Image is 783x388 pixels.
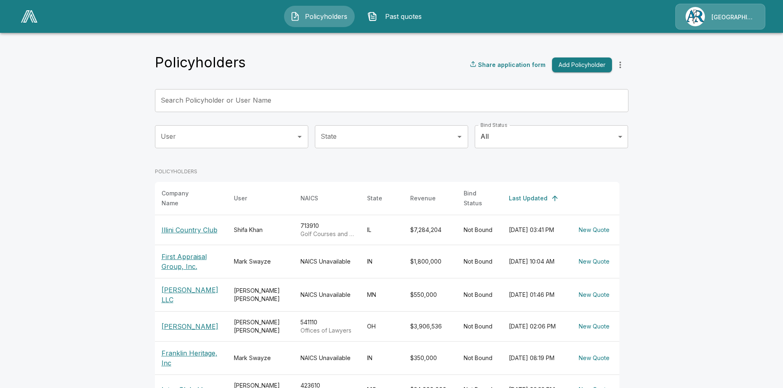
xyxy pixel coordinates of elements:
td: [DATE] 08:19 PM [502,341,569,374]
button: New Quote [575,351,613,366]
p: Illini Country Club [162,225,221,235]
p: POLICYHOLDERS [155,168,619,175]
label: Bind Status [480,122,507,129]
p: Franklin Heritage, Inc [162,348,221,368]
button: New Quote [575,319,613,334]
td: Not Bound [457,278,502,311]
div: Company Name [162,188,206,208]
td: Not Bound [457,341,502,374]
button: Open [454,131,465,142]
div: User [234,193,247,203]
td: IN [360,341,404,374]
h4: Policyholders [155,54,246,71]
img: Agency Icon [686,7,705,26]
div: 713910 [300,222,354,238]
td: MN [360,278,404,311]
p: [PERSON_NAME] LLC [162,285,221,305]
td: $7,284,204 [404,215,457,245]
p: [PERSON_NAME] [162,321,221,331]
td: NAICS Unavailable [294,278,360,311]
td: $550,000 [404,278,457,311]
td: [DATE] 10:04 AM [502,245,569,278]
td: IL [360,215,404,245]
img: Policyholders Icon [290,11,300,21]
button: New Quote [575,287,613,303]
button: Open [294,131,305,142]
td: Not Bound [457,215,502,245]
td: [DATE] 01:46 PM [502,278,569,311]
a: Agency Icon[GEOGRAPHIC_DATA]/[PERSON_NAME] [675,4,765,30]
a: Add Policyholder [549,57,612,73]
button: Add Policyholder [552,57,612,73]
span: Past quotes [381,11,426,21]
button: New Quote [575,223,613,238]
td: Not Bound [457,245,502,278]
p: [GEOGRAPHIC_DATA]/[PERSON_NAME] [711,13,755,21]
p: Golf Courses and Country Clubs [300,230,354,238]
div: Last Updated [509,193,547,203]
div: Revenue [410,193,436,203]
div: Mark Swayze [234,257,287,266]
td: Not Bound [457,311,502,341]
td: $1,800,000 [404,245,457,278]
button: New Quote [575,254,613,269]
div: State [367,193,382,203]
p: Share application form [478,60,545,69]
p: Offices of Lawyers [300,326,354,335]
button: more [612,57,628,73]
p: First Appraisal Group, Inc. [162,252,221,271]
div: Mark Swayze [234,354,287,362]
td: $3,906,536 [404,311,457,341]
div: Shifa Khan [234,226,287,234]
button: Policyholders IconPolicyholders [284,6,355,27]
td: OH [360,311,404,341]
td: [DATE] 03:41 PM [502,215,569,245]
button: Past quotes IconPast quotes [361,6,432,27]
div: NAICS [300,193,318,203]
img: Past quotes Icon [367,11,377,21]
td: NAICS Unavailable [294,245,360,278]
td: IN [360,245,404,278]
div: All [475,125,628,148]
td: [DATE] 02:06 PM [502,311,569,341]
span: Policyholders [303,11,349,21]
th: Bind Status [457,182,502,215]
div: [PERSON_NAME] [PERSON_NAME] [234,318,287,335]
img: AA Logo [21,10,37,23]
div: 541110 [300,318,354,335]
div: [PERSON_NAME] [PERSON_NAME] [234,287,287,303]
td: $350,000 [404,341,457,374]
td: NAICS Unavailable [294,341,360,374]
